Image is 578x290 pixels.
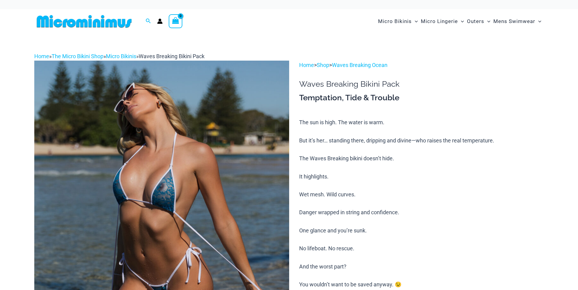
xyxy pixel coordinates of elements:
h3: Temptation, Tide & Trouble [299,93,544,103]
a: OutersMenu ToggleMenu Toggle [465,12,492,31]
a: Shop [317,62,329,68]
nav: Site Navigation [376,11,544,32]
a: Home [299,62,314,68]
a: Waves Breaking Ocean [332,62,387,68]
a: Home [34,53,49,59]
span: Mens Swimwear [493,14,535,29]
span: Menu Toggle [458,14,464,29]
span: Menu Toggle [535,14,541,29]
span: Waves Breaking Bikini Pack [139,53,204,59]
p: The sun is high. The water is warm. But it’s her… standing there, dripping and divine—who raises ... [299,118,544,289]
span: Outers [467,14,484,29]
a: The Micro Bikini Shop [52,53,103,59]
span: Micro Lingerie [421,14,458,29]
a: Mens SwimwearMenu ToggleMenu Toggle [492,12,543,31]
a: Micro BikinisMenu ToggleMenu Toggle [377,12,419,31]
img: MM SHOP LOGO FLAT [34,15,134,28]
span: Menu Toggle [484,14,490,29]
span: Micro Bikinis [378,14,412,29]
span: Menu Toggle [412,14,418,29]
a: View Shopping Cart, empty [169,14,183,28]
a: Micro Bikinis [106,53,136,59]
h1: Waves Breaking Bikini Pack [299,79,544,89]
a: Search icon link [146,18,151,25]
a: Account icon link [157,18,163,24]
p: > > [299,61,544,70]
span: » » » [34,53,204,59]
a: Micro LingerieMenu ToggleMenu Toggle [419,12,465,31]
